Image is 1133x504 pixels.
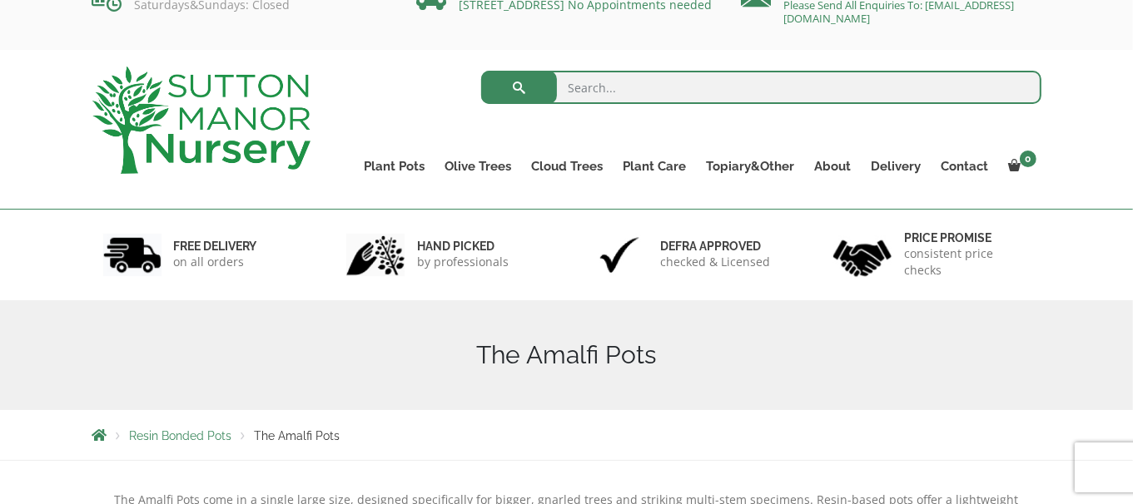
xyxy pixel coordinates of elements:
h1: The Amalfi Pots [92,340,1041,370]
nav: Breadcrumbs [92,428,1041,442]
a: Olive Trees [435,155,522,178]
a: Topiary&Other [697,155,805,178]
p: by professionals [417,254,509,270]
span: 0 [1020,151,1036,167]
span: The Amalfi Pots [255,429,340,442]
a: Resin Bonded Pots [130,429,232,442]
h6: Defra approved [661,239,771,254]
a: Cloud Trees [522,155,614,178]
img: 4.jpg [833,230,892,280]
img: 3.jpg [590,234,648,276]
a: 0 [999,155,1041,178]
a: Delivery [862,155,932,178]
img: 1.jpg [103,234,162,276]
a: Contact [932,155,999,178]
h6: hand picked [417,239,509,254]
p: checked & Licensed [661,254,771,270]
a: About [805,155,862,178]
input: Search... [481,71,1041,104]
h6: FREE DELIVERY [174,239,257,254]
a: Plant Care [614,155,697,178]
img: logo [92,67,311,174]
a: Plant Pots [355,155,435,178]
h6: Price promise [904,230,1031,245]
p: consistent price checks [904,245,1031,279]
img: 2.jpg [346,234,405,276]
p: on all orders [174,254,257,270]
